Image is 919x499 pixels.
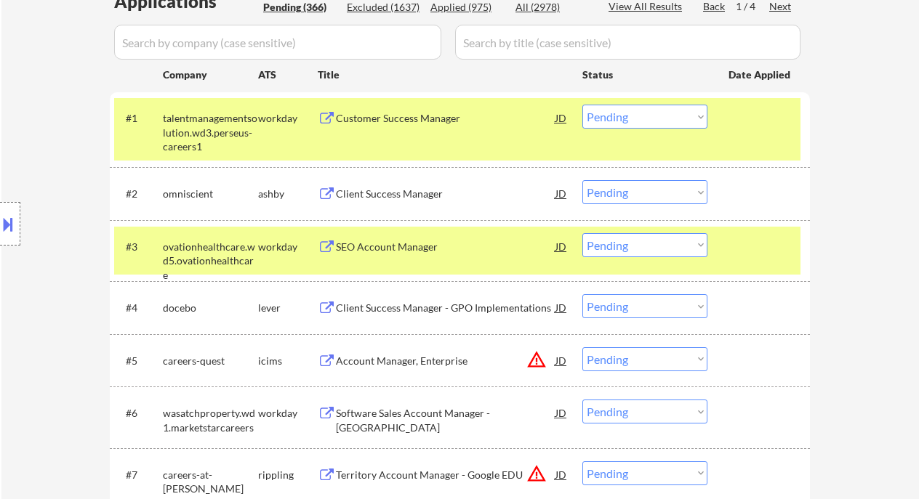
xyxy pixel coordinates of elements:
div: JD [554,233,569,259]
div: #7 [126,468,151,482]
div: Account Manager, Enterprise [336,354,555,368]
button: warning_amber [526,463,547,484]
div: JD [554,180,569,206]
div: workday [258,240,318,254]
button: warning_amber [526,349,547,370]
div: Customer Success Manager [336,111,555,126]
div: Software Sales Account Manager - [GEOGRAPHIC_DATA] [336,406,555,434]
div: Client Success Manager [336,187,555,201]
div: Client Success Manager - GPO Implementations [336,301,555,315]
div: JD [554,105,569,131]
div: careers-quest [163,354,258,368]
div: workday [258,406,318,421]
div: #6 [126,406,151,421]
div: JD [554,399,569,426]
div: Company [163,68,258,82]
div: ashby [258,187,318,201]
div: wasatchproperty.wd1.marketstarcareers [163,406,258,434]
div: #5 [126,354,151,368]
div: Date Applied [729,68,792,82]
div: Status [582,61,707,87]
div: JD [554,461,569,487]
div: Territory Account Manager - Google EDU [336,468,555,482]
input: Search by title (case sensitive) [455,25,800,60]
div: rippling [258,468,318,482]
div: Title [318,68,569,82]
div: careers-at-[PERSON_NAME] [163,468,258,496]
div: JD [554,347,569,373]
div: workday [258,111,318,126]
div: lever [258,301,318,315]
div: JD [554,294,569,320]
input: Search by company (case sensitive) [114,25,441,60]
div: icims [258,354,318,368]
div: SEO Account Manager [336,240,555,254]
div: ATS [258,68,318,82]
